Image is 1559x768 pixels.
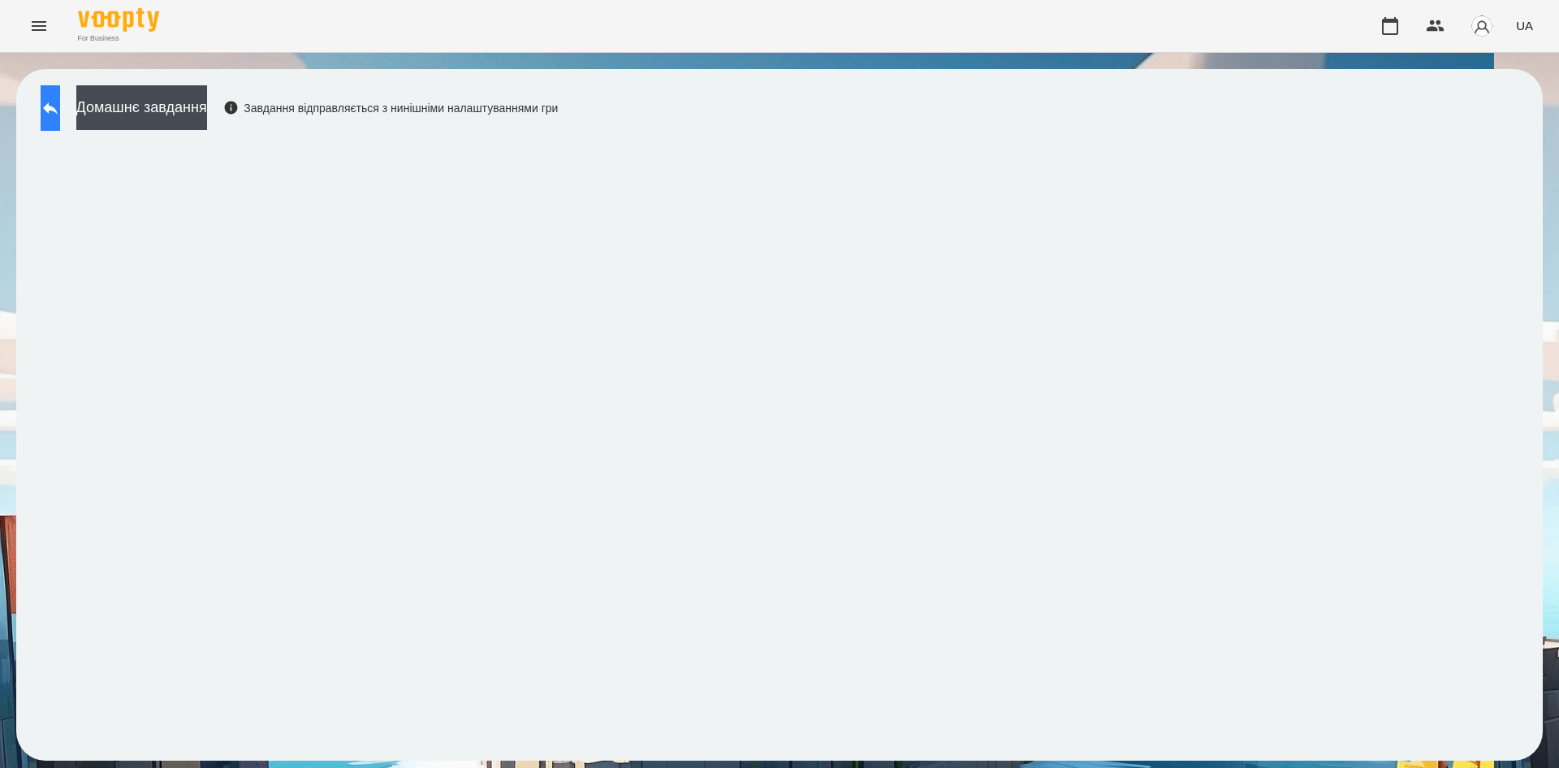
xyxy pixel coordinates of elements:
[223,100,559,116] div: Завдання відправляється з нинішніми налаштуваннями гри
[76,85,207,130] button: Домашнє завдання
[1509,11,1540,41] button: UA
[19,7,58,46] button: Menu
[1516,17,1533,34] span: UA
[78,33,159,44] span: For Business
[78,8,159,32] img: Voopty Logo
[1470,15,1493,37] img: avatar_s.png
